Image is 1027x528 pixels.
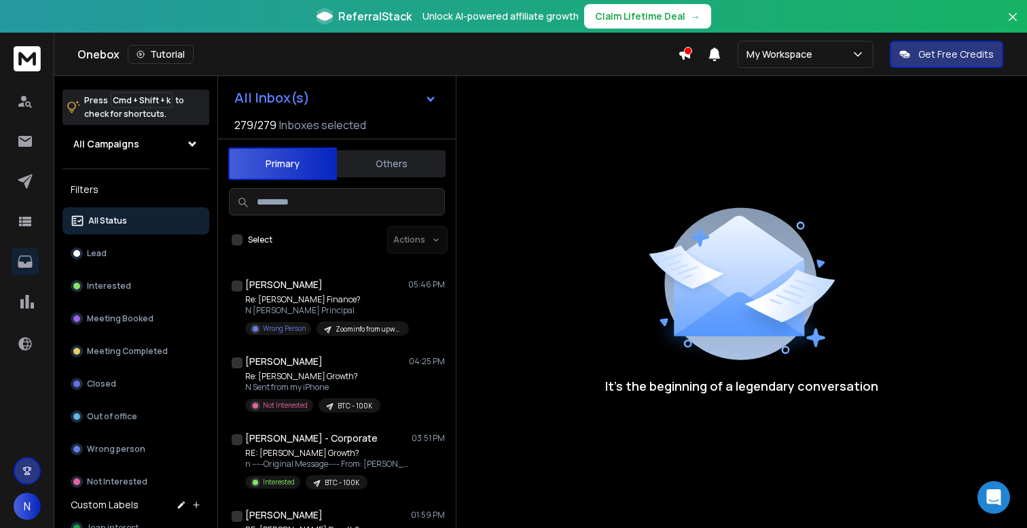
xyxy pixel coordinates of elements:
[412,433,445,444] p: 03:51 PM
[245,448,408,459] p: RE: [PERSON_NAME] Growth?
[691,10,700,23] span: →
[62,180,209,199] h3: Filters
[234,91,310,105] h1: All Inbox(s)
[918,48,994,61] p: Get Free Credits
[62,240,209,267] button: Lead
[128,45,194,64] button: Tutorial
[337,149,446,179] button: Others
[422,10,579,23] p: Unlock AI-powered affiliate growth
[87,476,147,487] p: Not Interested
[245,459,408,470] p: n -----Original Message----- From: [PERSON_NAME]
[325,478,359,488] p: BTC - 100K
[605,376,878,395] p: It’s the beginning of a legendary conversation
[77,45,678,64] div: Onebox
[263,477,295,487] p: Interested
[111,92,173,108] span: Cmd + Shift + k
[62,207,209,234] button: All Status
[228,147,337,180] button: Primary
[62,305,209,332] button: Meeting Booked
[223,84,448,111] button: All Inbox(s)
[245,355,323,368] h1: [PERSON_NAME]
[746,48,818,61] p: My Workspace
[62,338,209,365] button: Meeting Completed
[87,379,116,389] p: Closed
[245,294,408,305] p: Re: [PERSON_NAME] Finance?
[890,41,1003,68] button: Get Free Credits
[245,278,323,292] h1: [PERSON_NAME]
[248,234,272,245] label: Select
[336,324,401,334] p: Zoominfo from upwork guy maybe its a scam who knows
[245,508,323,522] h1: [PERSON_NAME]
[977,481,1010,514] div: Open Intercom Messenger
[62,436,209,463] button: Wrong person
[279,117,366,133] h3: Inboxes selected
[411,510,445,521] p: 01:59 PM
[14,493,41,520] button: N
[408,279,445,290] p: 05:46 PM
[87,411,137,422] p: Out of office
[71,498,139,512] h3: Custom Labels
[338,401,372,411] p: BTC - 100K
[263,323,306,334] p: Wrong Person
[409,356,445,367] p: 04:25 PM
[87,313,154,324] p: Meeting Booked
[87,281,131,292] p: Interested
[62,370,209,398] button: Closed
[245,382,380,393] p: N Sent from my iPhone
[88,215,127,226] p: All Status
[87,346,168,357] p: Meeting Completed
[62,272,209,300] button: Interested
[62,403,209,430] button: Out of office
[1004,8,1022,41] button: Close banner
[234,117,276,133] span: 279 / 279
[73,137,139,151] h1: All Campaigns
[263,400,308,410] p: Not Interested
[62,468,209,495] button: Not Interested
[87,444,145,455] p: Wrong person
[62,130,209,158] button: All Campaigns
[87,248,107,259] p: Lead
[245,432,378,445] h1: [PERSON_NAME] - Corporate
[338,8,412,24] span: ReferralStack
[584,4,711,29] button: Claim Lifetime Deal→
[245,305,408,316] p: N [PERSON_NAME] Principal
[84,94,184,121] p: Press to check for shortcuts.
[245,371,380,382] p: Re: [PERSON_NAME] Growth?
